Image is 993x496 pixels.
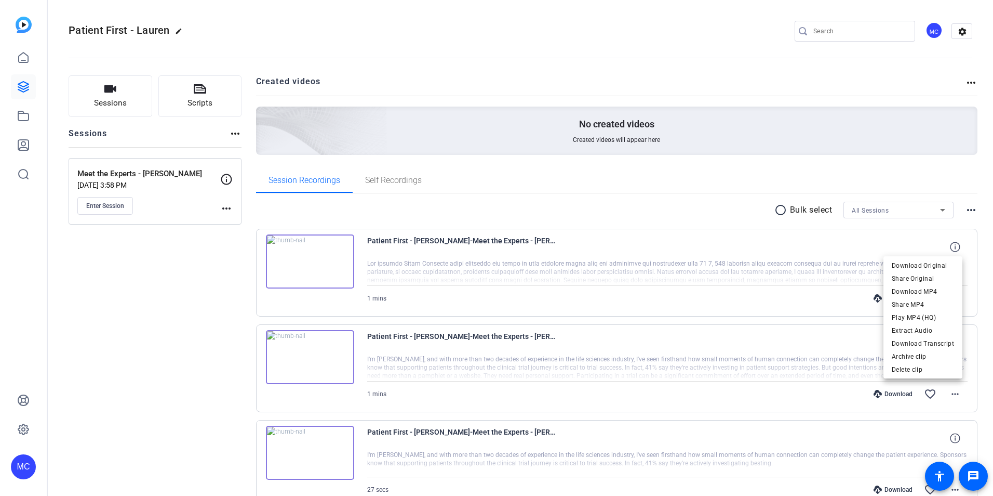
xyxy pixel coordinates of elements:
[892,363,954,376] span: Delete clip
[892,324,954,337] span: Extract Audio
[892,285,954,298] span: Download MP4
[892,272,954,285] span: Share Original
[892,337,954,350] span: Download Transcript
[892,311,954,324] span: Play MP4 (HQ)
[892,298,954,311] span: Share MP4
[892,259,954,272] span: Download Original
[892,350,954,363] span: Archive clip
